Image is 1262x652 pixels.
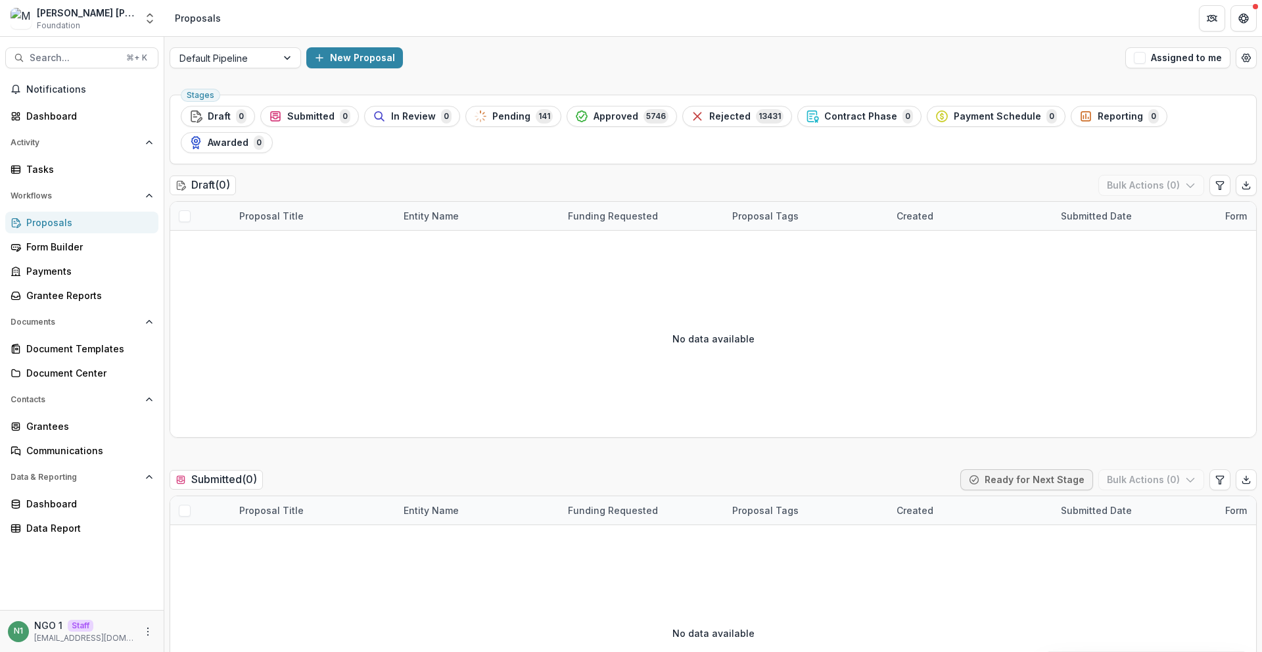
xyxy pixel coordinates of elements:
[594,111,638,122] span: Approved
[5,47,158,68] button: Search...
[26,419,148,433] div: Grantees
[1053,202,1217,230] div: Submitted Date
[709,111,751,122] span: Rejected
[260,106,359,127] button: Submitted0
[5,389,158,410] button: Open Contacts
[1046,109,1057,124] span: 0
[5,517,158,539] a: Data Report
[682,106,792,127] button: Rejected13431
[170,470,263,489] h2: Submitted ( 0 )
[181,106,255,127] button: Draft0
[340,109,350,124] span: 0
[889,202,1053,230] div: Created
[672,626,755,640] p: No data available
[797,106,922,127] button: Contract Phase0
[11,138,140,147] span: Activity
[1053,503,1140,517] div: Submitted Date
[26,240,148,254] div: Form Builder
[1230,5,1257,32] button: Get Help
[170,9,226,28] nav: breadcrumb
[1053,496,1217,524] div: Submitted Date
[1236,47,1257,68] button: Open table manager
[306,47,403,68] button: New Proposal
[643,109,668,124] span: 5746
[492,111,530,122] span: Pending
[1236,469,1257,490] button: Export table data
[441,109,452,124] span: 0
[11,317,140,327] span: Documents
[1209,469,1230,490] button: Edit table settings
[954,111,1041,122] span: Payment Schedule
[187,91,214,100] span: Stages
[396,209,467,223] div: Entity Name
[567,106,677,127] button: Approved5746
[364,106,460,127] button: In Review0
[1053,209,1140,223] div: Submitted Date
[5,132,158,153] button: Open Activity
[11,395,140,404] span: Contacts
[1236,175,1257,196] button: Export table data
[560,496,724,524] div: Funding Requested
[5,79,158,100] button: Notifications
[724,202,889,230] div: Proposal Tags
[724,496,889,524] div: Proposal Tags
[236,109,246,124] span: 0
[254,135,264,150] span: 0
[560,202,724,230] div: Funding Requested
[231,496,396,524] div: Proposal Title
[231,503,312,517] div: Proposal Title
[231,209,312,223] div: Proposal Title
[175,11,221,25] div: Proposals
[26,264,148,278] div: Payments
[26,342,148,356] div: Document Templates
[536,109,553,124] span: 141
[5,338,158,360] a: Document Templates
[26,521,148,535] div: Data Report
[560,503,666,517] div: Funding Requested
[5,105,158,127] a: Dashboard
[26,84,153,95] span: Notifications
[5,493,158,515] a: Dashboard
[26,162,148,176] div: Tasks
[26,216,148,229] div: Proposals
[396,503,467,517] div: Entity Name
[26,497,148,511] div: Dashboard
[5,158,158,180] a: Tasks
[37,20,80,32] span: Foundation
[26,444,148,457] div: Communications
[5,415,158,437] a: Grantees
[170,175,236,195] h2: Draft ( 0 )
[5,312,158,333] button: Open Documents
[231,202,396,230] div: Proposal Title
[26,289,148,302] div: Grantee Reports
[1125,47,1230,68] button: Assigned to me
[11,191,140,200] span: Workflows
[5,236,158,258] a: Form Builder
[889,496,1053,524] div: Created
[124,51,150,65] div: ⌘ + K
[30,53,118,64] span: Search...
[465,106,561,127] button: Pending141
[140,624,156,640] button: More
[5,260,158,282] a: Payments
[141,5,159,32] button: Open entity switcher
[1209,175,1230,196] button: Edit table settings
[11,8,32,29] img: Mary Reynolds Babcock Data Sandbox
[902,109,913,124] span: 0
[396,496,560,524] div: Entity Name
[26,366,148,380] div: Document Center
[1217,209,1255,223] div: Form
[1098,111,1143,122] span: Reporting
[560,209,666,223] div: Funding Requested
[5,285,158,306] a: Grantee Reports
[396,202,560,230] div: Entity Name
[1217,503,1255,517] div: Form
[34,618,62,632] p: NGO 1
